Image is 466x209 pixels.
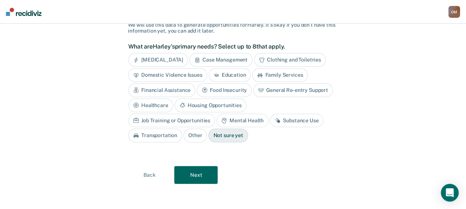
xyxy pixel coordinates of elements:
[128,99,173,112] div: Healthcare
[208,129,248,142] div: Not sure yet
[128,129,182,142] div: Transportation
[441,184,459,202] div: Open Intercom Messenger
[448,6,460,18] div: O M
[253,83,333,97] div: General Re-entry Support
[128,43,334,50] label: What are Harley's primary needs? Select up to 8 that apply.
[128,114,215,127] div: Job Training or Opportunities
[254,53,326,67] div: Clothing and Toiletries
[128,166,171,184] button: Back
[128,22,338,34] div: We will use this data to generate opportunities for Harley . It's okay if you don't have this inf...
[270,114,323,127] div: Substance Use
[217,114,268,127] div: Mental Health
[209,68,251,82] div: Education
[184,129,207,142] div: Other
[128,83,195,97] div: Financial Assistance
[252,68,308,82] div: Family Services
[175,99,247,112] div: Housing Opportunities
[6,8,42,16] img: Recidiviz
[197,83,252,97] div: Food Insecurity
[128,68,207,82] div: Domestic Violence Issues
[448,6,460,18] button: OM
[174,166,218,184] button: Next
[189,53,252,67] div: Case Management
[128,53,188,67] div: [MEDICAL_DATA]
